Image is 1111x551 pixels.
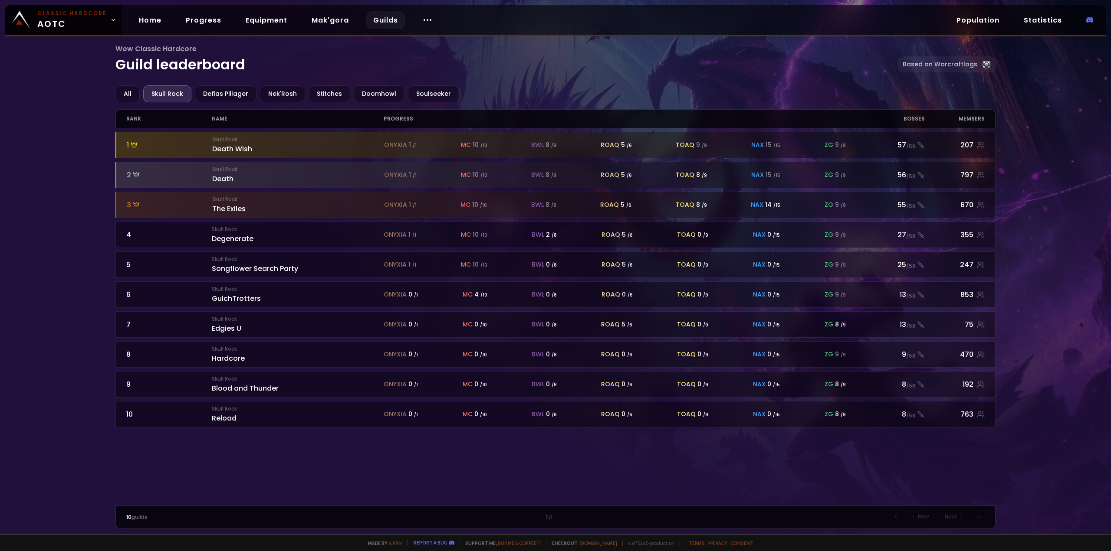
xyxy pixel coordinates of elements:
div: 0 [767,350,780,359]
div: 2 [127,170,213,180]
div: 3 [127,199,213,210]
div: 0 [474,320,487,329]
small: / 9 [841,322,846,328]
small: / 8 [552,262,557,268]
div: 1 [408,260,416,269]
span: bwl [532,230,544,239]
small: Skull Rock [212,285,384,293]
span: roaq [601,410,620,419]
small: / 15 [773,202,780,209]
small: / 15 [773,352,780,358]
small: / 9 [841,172,846,179]
span: bwl [531,200,544,209]
div: Degenerate [212,225,384,244]
small: / 1 [414,352,418,358]
div: 0 [697,380,708,389]
span: mc [461,260,471,269]
span: toaq [677,350,696,359]
span: zg [825,200,833,209]
div: 1 [409,200,417,209]
span: onyxia [384,410,407,419]
a: Population [950,11,1006,29]
span: mc [463,380,473,389]
div: Edgies U [212,315,384,334]
span: bwl [532,320,544,329]
div: 207 [925,140,985,150]
div: 57 [856,140,925,150]
div: 10 [126,409,212,420]
small: / 1 [412,262,416,268]
span: zg [825,170,833,179]
small: / 6 [627,411,632,418]
span: nax [753,260,766,269]
span: zg [825,260,833,269]
small: / 10 [480,232,487,238]
span: onyxia [384,380,407,389]
small: / 9 [841,411,846,418]
small: / 6 [628,262,633,268]
small: / 6 [627,381,632,388]
span: toaq [677,230,696,239]
small: / 58 [906,173,915,180]
span: bwl [532,260,544,269]
div: 27 [856,229,925,240]
a: 5Skull RockSongflower Search Partyonyxia 1 /1mc 10 /10bwl 0 /8roaq 5 /6toaq 0 /9nax 0 /15zg 9 /92... [115,251,996,278]
small: Skull Rock [212,315,384,323]
small: / 58 [906,143,915,150]
span: zg [825,380,833,389]
div: 853 [925,289,985,300]
span: zg [825,410,833,419]
div: 670 [925,199,985,210]
div: 13 [856,319,925,330]
div: 10 [473,140,487,150]
small: / 9 [841,262,846,268]
div: 9 [835,350,846,359]
span: mc [463,410,473,419]
div: 13 [856,289,925,300]
small: / 6 [628,232,633,238]
div: 8 [696,200,707,209]
div: 0 [408,380,418,389]
div: 763 [925,409,985,420]
small: / 10 [480,322,487,328]
div: 9 [835,140,846,150]
span: roaq [601,350,620,359]
div: 5 [621,200,631,209]
small: / 9 [703,292,708,298]
div: Hardcore [212,345,384,364]
div: Blood and Thunder [212,375,384,394]
div: 15 [766,140,780,150]
small: / 58 [906,232,915,240]
div: 0 [474,410,487,419]
div: 4 [474,290,487,299]
small: / 15 [773,411,780,418]
small: / 10 [480,202,487,209]
div: 0 [622,290,633,299]
small: Skull Rock [212,255,384,263]
div: 0 [408,410,418,419]
img: Warcraftlog [983,61,990,68]
div: 10 [472,200,487,209]
span: roaq [602,230,620,239]
div: 9 [835,200,846,209]
a: Based on Warcraftlogs [897,56,996,72]
div: Death Wish [212,136,384,154]
span: onyxia [384,200,407,209]
span: bwl [532,350,544,359]
small: / 58 [906,352,915,360]
span: onyxia [384,320,407,329]
small: / 15 [773,262,780,268]
a: [DOMAIN_NAME] [579,540,617,546]
div: 0 [546,290,557,299]
div: 25 [856,259,925,270]
span: zg [825,290,833,299]
span: mc [461,230,471,239]
div: 8 [835,380,846,389]
small: / 9 [841,232,846,238]
div: 0 [697,320,708,329]
small: / 58 [906,292,915,300]
small: / 9 [703,411,708,418]
small: Skull Rock [212,196,384,203]
small: Classic Hardcore [37,10,107,17]
span: mc [463,290,473,299]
